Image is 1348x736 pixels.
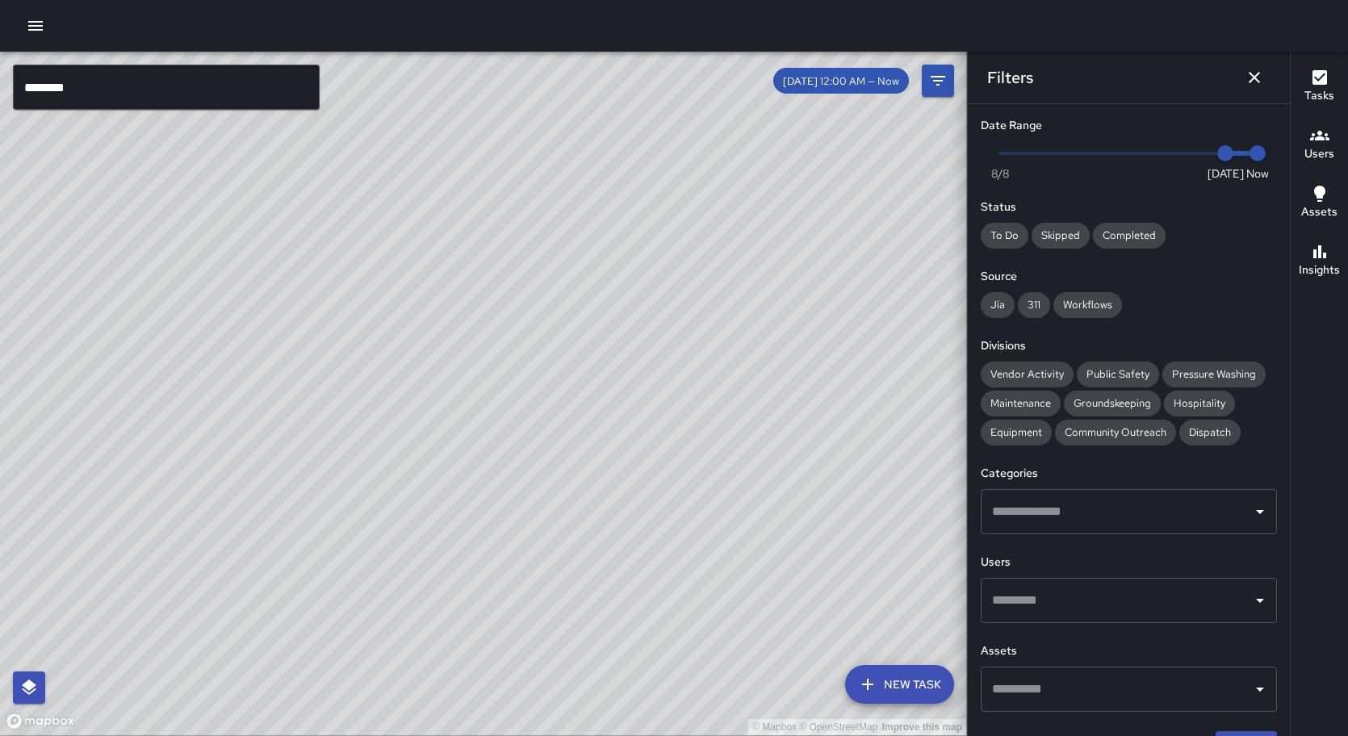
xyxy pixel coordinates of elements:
span: To Do [981,228,1028,242]
h6: Users [981,554,1277,571]
div: Completed [1093,223,1166,249]
div: Dispatch [1179,420,1241,445]
span: Vendor Activity [981,367,1074,381]
span: Jia [981,298,1015,312]
div: Hospitality [1164,391,1235,416]
button: Filters [922,65,954,97]
button: Open [1249,500,1271,523]
span: Equipment [981,425,1052,439]
div: Pressure Washing [1162,362,1266,387]
button: Open [1249,678,1271,700]
div: Jia [981,292,1015,318]
span: 8/8 [991,165,1009,182]
span: Dispatch [1179,425,1241,439]
button: Dismiss [1238,61,1271,94]
button: Insights [1291,232,1348,291]
button: Open [1249,589,1271,612]
span: Completed [1093,228,1166,242]
span: Public Safety [1077,367,1159,381]
h6: Divisions [981,337,1277,355]
div: Skipped [1032,223,1090,249]
span: Workflows [1053,298,1122,312]
span: Now [1246,165,1269,182]
button: Users [1291,116,1348,174]
div: 311 [1018,292,1050,318]
div: Public Safety [1077,362,1159,387]
h6: Filters [987,65,1033,90]
span: [DATE] [1208,165,1244,182]
h6: Tasks [1304,87,1334,105]
span: 311 [1018,298,1050,312]
span: Skipped [1032,228,1090,242]
span: Community Outreach [1055,425,1176,439]
h6: Insights [1299,261,1340,279]
h6: Users [1304,145,1334,163]
h6: Assets [1301,203,1338,221]
span: Hospitality [1164,396,1235,410]
div: Equipment [981,420,1052,445]
div: Maintenance [981,391,1061,416]
h6: Status [981,199,1277,216]
div: Community Outreach [1055,420,1176,445]
span: Maintenance [981,396,1061,410]
span: [DATE] 12:00 AM — Now [773,74,909,88]
span: Groundskeeping [1064,396,1161,410]
h6: Categories [981,465,1277,483]
span: Pressure Washing [1162,367,1266,381]
button: Assets [1291,174,1348,232]
h6: Source [981,268,1277,286]
div: Groundskeeping [1064,391,1161,416]
div: Workflows [1053,292,1122,318]
button: New Task [845,665,954,704]
div: Vendor Activity [981,362,1074,387]
h6: Date Range [981,117,1277,135]
button: Tasks [1291,58,1348,116]
div: To Do [981,223,1028,249]
h6: Assets [981,642,1277,660]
